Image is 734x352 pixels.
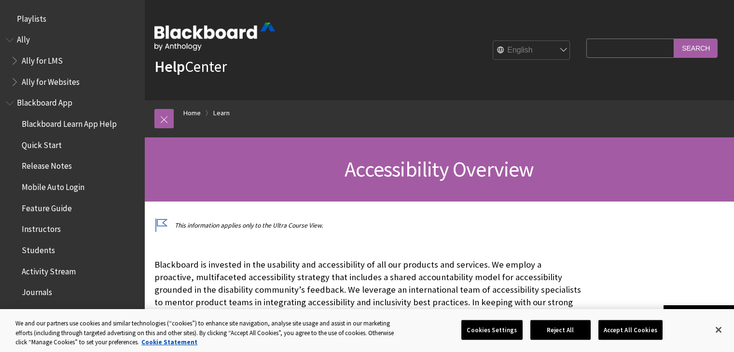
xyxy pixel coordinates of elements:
span: Quick Start [22,137,62,150]
span: Accessibility Overview [345,156,534,182]
button: Close [708,319,729,340]
span: Blackboard App [17,95,72,108]
button: Cookies Settings [461,320,522,340]
p: Blackboard is invested in the usability and accessibility of all our products and services. We em... [154,258,582,334]
nav: Book outline for Anthology Ally Help [6,32,139,90]
span: Courses and Organizations [22,305,113,318]
div: We and our partners use cookies and similar technologies (“cookies”) to enhance site navigation, ... [15,319,404,347]
strong: Help [154,57,185,76]
a: Back to top [664,305,734,323]
p: This information applies only to the Ultra Course View. [154,221,582,230]
span: Playlists [17,11,46,24]
span: Release Notes [22,158,72,171]
span: Students [22,242,55,255]
span: Ally [17,32,30,45]
span: Ally for LMS [22,53,63,66]
nav: Book outline for Playlists [6,11,139,27]
span: Instructors [22,221,61,234]
span: Journals [22,284,52,298]
a: HelpCenter [154,57,227,76]
a: More information about your privacy, opens in a new tab [141,338,197,346]
span: Mobile Auto Login [22,179,84,192]
input: Search [674,39,718,57]
span: Feature Guide [22,200,72,213]
span: Ally for Websites [22,74,80,87]
button: Reject All [530,320,591,340]
button: Accept All Cookies [598,320,663,340]
img: Blackboard by Anthology [154,23,275,51]
select: Site Language Selector [493,41,570,60]
a: Home [183,107,201,119]
span: Blackboard Learn App Help [22,116,117,129]
span: Activity Stream [22,263,76,276]
a: Learn [213,107,230,119]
